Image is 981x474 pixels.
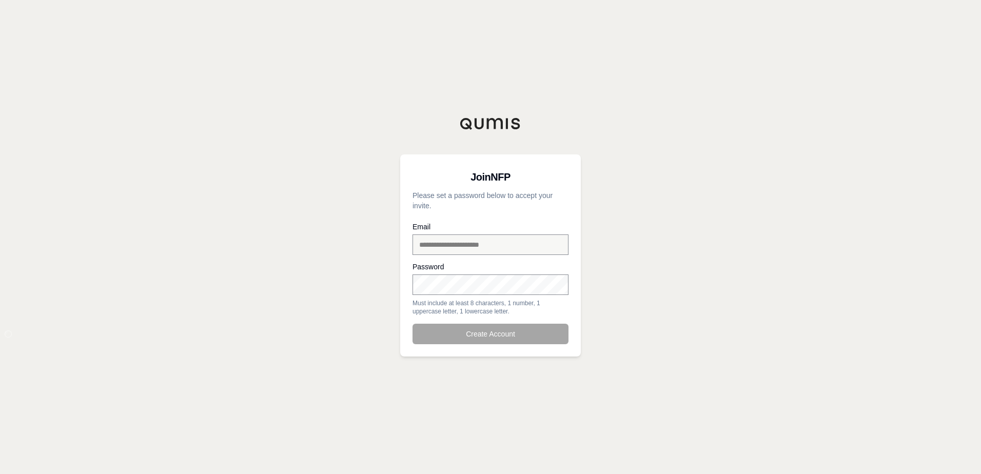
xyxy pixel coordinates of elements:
label: Password [413,263,568,270]
div: Must include at least 8 characters, 1 number, 1 uppercase letter, 1 lowercase letter. [413,299,568,315]
label: Email [413,223,568,230]
p: Please set a password below to accept your invite. [413,190,568,211]
h3: Join NFP [413,167,568,187]
img: Qumis [460,117,521,130]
